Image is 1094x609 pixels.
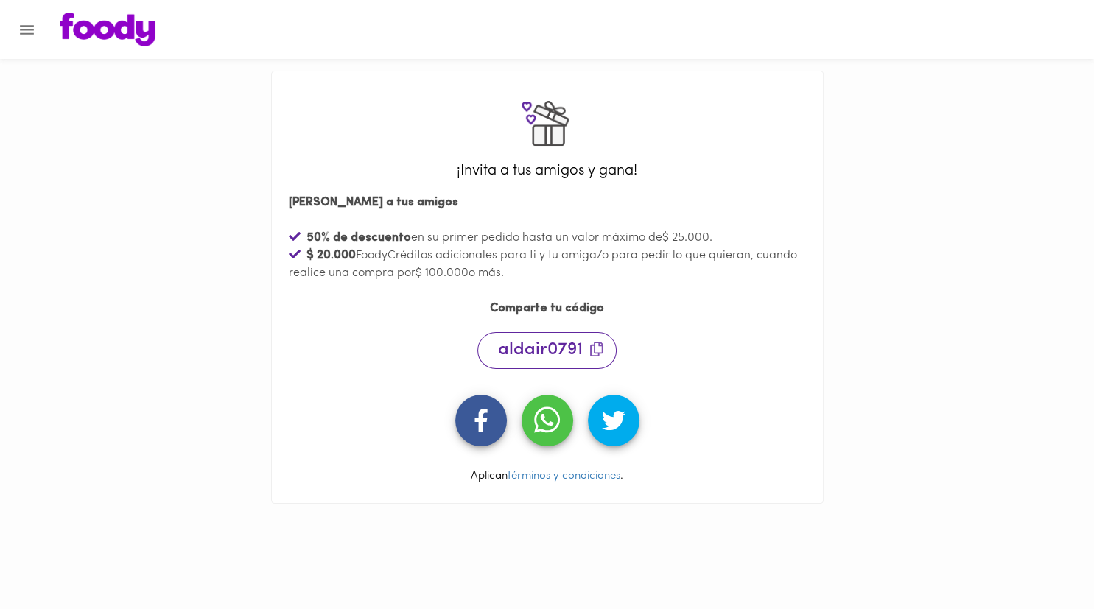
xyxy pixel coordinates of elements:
[1009,524,1079,594] iframe: Messagebird Livechat Widget
[306,250,356,261] b: $ 20.000
[490,303,604,314] b: Comparte tu código
[306,232,411,244] b: 50 % de descuento
[9,12,45,48] button: Menu
[477,332,617,369] div: aldair0791
[289,197,458,208] b: [PERSON_NAME] a tus amigos
[522,101,573,146] img: regalo.png
[283,161,812,182] p: ¡Invita a tus amigos y gana!
[60,13,155,46] img: logo.png
[508,471,620,482] a: términos y condiciones
[283,468,812,484] p: Aplican .
[498,341,603,359] span: aldair0791
[289,229,806,247] div: en su primer pedido hasta un valor máximo de $ 25.000 .
[289,247,806,282] div: FoodyCréditos adicionales para ti y tu amiga/o para pedir lo que quieran, cuando realice una comp...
